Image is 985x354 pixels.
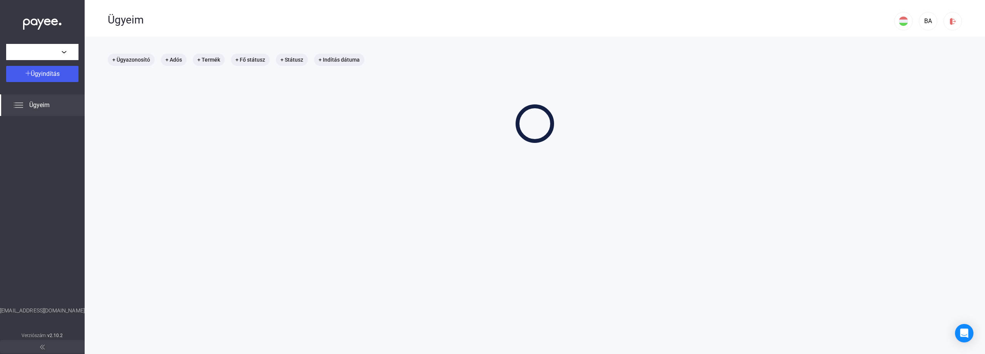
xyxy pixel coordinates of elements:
button: Ügyindítás [6,66,78,82]
strong: v2.10.2 [47,333,63,338]
mat-chip: + Fő státusz [231,54,270,66]
img: arrow-double-left-grey.svg [40,345,45,349]
img: plus-white.svg [25,70,31,76]
div: BA [922,17,935,26]
mat-chip: + Státusz [276,54,308,66]
div: Ügyeim [108,13,894,27]
div: Open Intercom Messenger [955,324,973,342]
button: BA [919,12,937,30]
span: Ügyindítás [31,70,60,77]
span: Ügyeim [29,101,50,110]
mat-chip: + Termék [193,54,225,66]
button: HU [894,12,913,30]
img: logout-red [949,17,957,25]
mat-chip: + Indítás dátuma [314,54,364,66]
button: logout-red [943,12,962,30]
mat-chip: + Ügyazonosító [108,54,155,66]
mat-chip: + Adós [161,54,187,66]
img: list.svg [14,101,23,110]
img: HU [899,17,908,26]
img: white-payee-white-dot.svg [23,14,62,30]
